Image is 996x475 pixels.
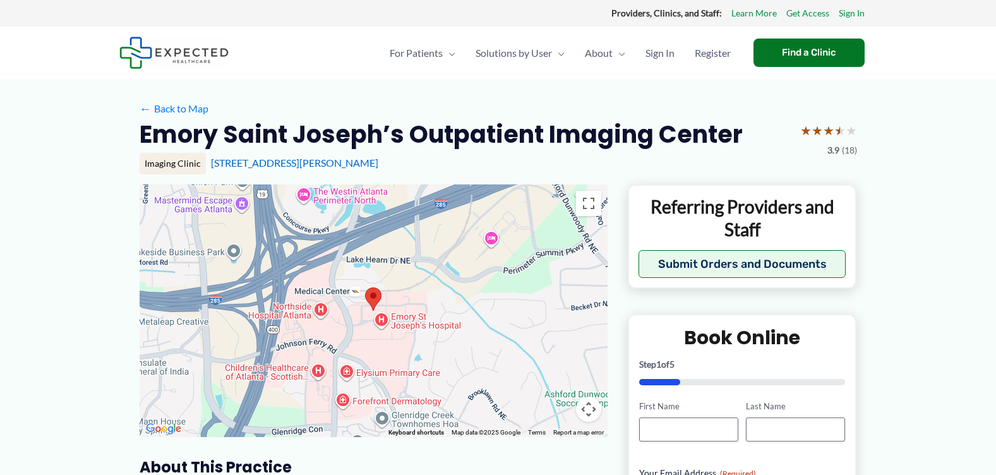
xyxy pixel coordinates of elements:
span: 5 [669,359,675,370]
span: 3.9 [827,142,839,159]
span: For Patients [390,31,443,75]
a: Terms (opens in new tab) [528,429,546,436]
div: Imaging Clinic [140,153,206,174]
span: ★ [846,119,857,142]
a: Sign In [635,31,685,75]
span: Menu Toggle [443,31,455,75]
a: Register [685,31,741,75]
a: Find a Clinic [753,39,865,67]
a: Solutions by UserMenu Toggle [465,31,575,75]
span: 1 [656,359,661,370]
img: Google [143,421,184,437]
h2: Book Online [639,325,846,350]
span: Solutions by User [476,31,552,75]
button: Toggle fullscreen view [576,191,601,216]
button: Submit Orders and Documents [639,250,846,278]
button: Keyboard shortcuts [388,428,444,437]
h2: Emory Saint Joseph’s Outpatient Imaging Center [140,119,743,150]
strong: Providers, Clinics, and Staff: [611,8,722,18]
a: Report a map error [553,429,604,436]
span: Menu Toggle [552,31,565,75]
label: Last Name [746,400,845,412]
a: [STREET_ADDRESS][PERSON_NAME] [211,157,378,169]
span: Sign In [645,31,675,75]
span: Map data ©2025 Google [452,429,520,436]
span: Register [695,31,731,75]
span: ★ [800,119,812,142]
span: ★ [823,119,834,142]
span: Menu Toggle [613,31,625,75]
a: Learn More [731,5,777,21]
a: Open this area in Google Maps (opens a new window) [143,421,184,437]
a: Get Access [786,5,829,21]
span: About [585,31,613,75]
img: Expected Healthcare Logo - side, dark font, small [119,37,229,69]
span: ★ [834,119,846,142]
nav: Primary Site Navigation [380,31,741,75]
a: AboutMenu Toggle [575,31,635,75]
a: ←Back to Map [140,99,208,118]
button: Map camera controls [576,397,601,422]
span: ← [140,102,152,114]
p: Referring Providers and Staff [639,195,846,241]
p: Step of [639,360,846,369]
a: Sign In [839,5,865,21]
span: ★ [812,119,823,142]
label: First Name [639,400,738,412]
span: (18) [842,142,857,159]
a: For PatientsMenu Toggle [380,31,465,75]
